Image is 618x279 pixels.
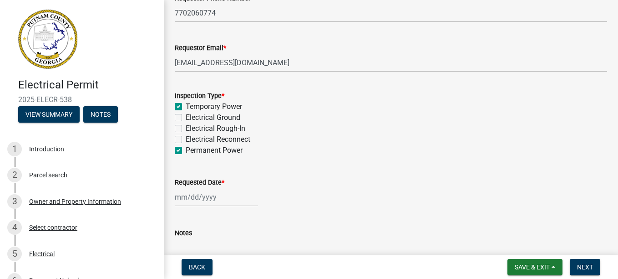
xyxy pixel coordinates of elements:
label: Electrical Reconnect [186,134,250,145]
span: 2025-ELECR-538 [18,95,146,104]
label: Electrical Ground [186,112,240,123]
button: Save & Exit [507,259,562,275]
label: Inspection Type [175,93,224,99]
div: 5 [7,247,22,261]
div: 4 [7,220,22,235]
wm-modal-confirm: Notes [83,111,118,119]
span: Back [189,263,205,271]
div: 2 [7,168,22,182]
wm-modal-confirm: Summary [18,111,80,119]
div: Select contractor [29,224,77,231]
button: Next [570,259,600,275]
label: Permanent Power [186,145,243,156]
button: Notes [83,106,118,123]
div: 1 [7,142,22,156]
div: Parcel search [29,172,67,178]
button: View Summary [18,106,80,123]
span: Next [577,263,593,271]
span: Save & Exit [515,263,550,271]
label: Requested Date [175,180,224,186]
label: Electrical Rough-In [186,123,245,134]
label: Temporary Power [186,101,242,112]
div: Introduction [29,146,64,152]
label: Requestor Email [175,45,226,52]
div: Electrical [29,251,55,257]
input: mm/dd/yyyy [175,188,258,207]
button: Back [182,259,213,275]
h4: Electrical Permit [18,78,157,92]
img: Putnam County, Georgia [18,10,77,69]
label: Notes [175,230,192,237]
div: Owner and Property Information [29,198,121,205]
div: 3 [7,194,22,209]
